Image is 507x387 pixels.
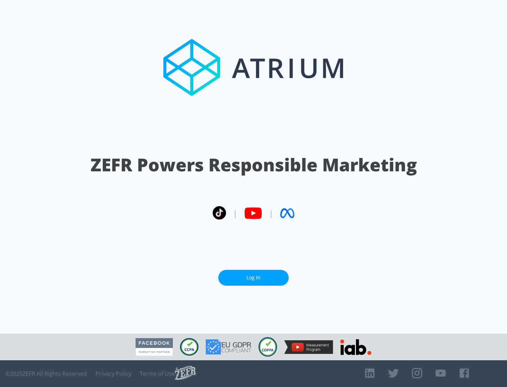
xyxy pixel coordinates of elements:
img: IAB [340,339,371,355]
img: Facebook Marketing Partner [136,338,173,356]
a: Privacy Policy [95,370,131,377]
a: Log In [218,270,289,286]
span: | [269,208,273,218]
img: COPPA Compliant [258,337,277,357]
a: Terms of Use [140,370,175,377]
h1: ZEFR Powers Responsible Marketing [90,153,417,177]
img: GDPR Compliant [206,339,251,355]
img: CCPA Compliant [180,338,199,356]
img: YouTube Measurement Program [284,340,333,354]
span: © 2025 ZEFR All Rights Reserved [5,370,87,377]
span: | [233,208,237,218]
